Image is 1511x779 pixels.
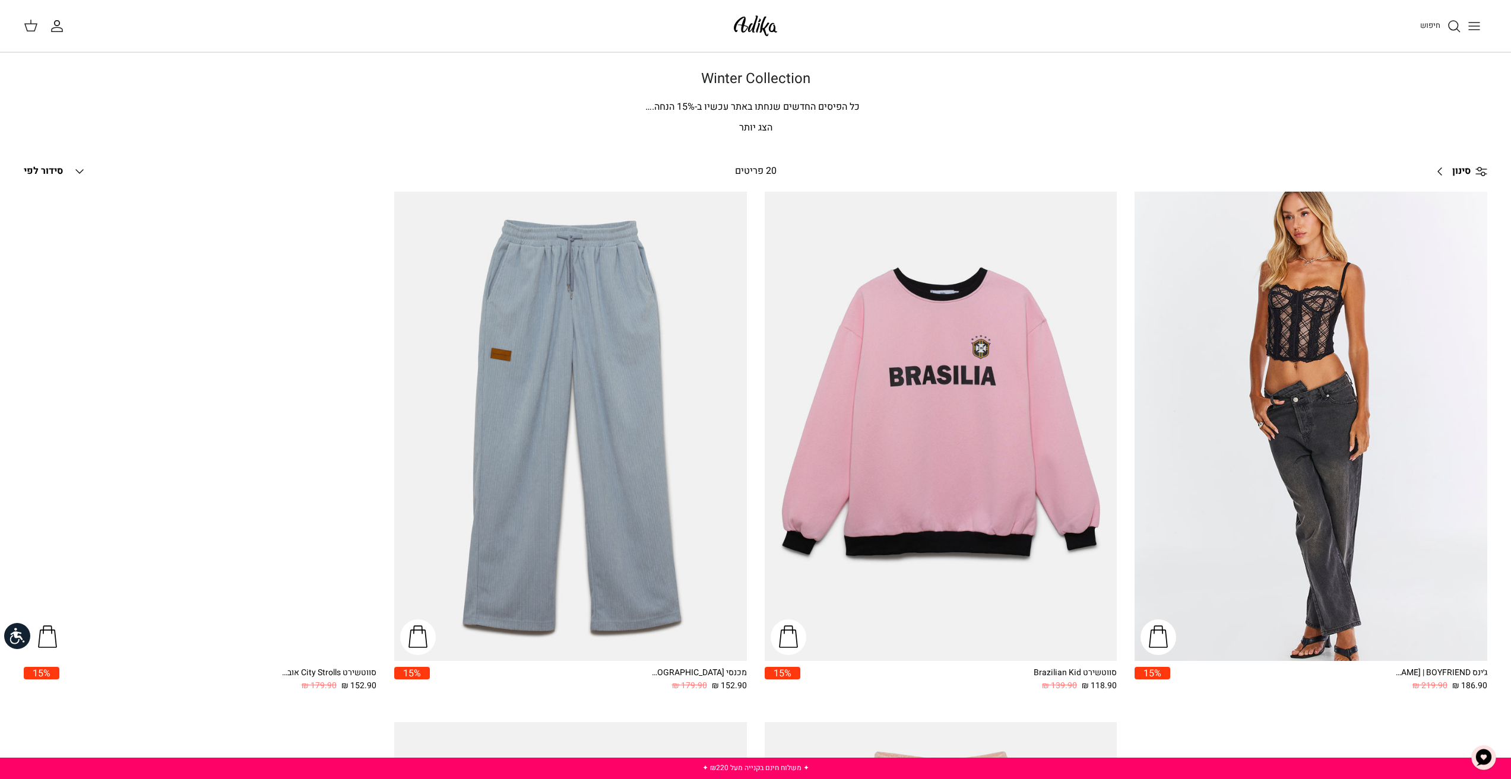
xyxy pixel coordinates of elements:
[765,667,800,679] span: 15%
[24,667,59,692] a: 15%
[645,100,695,114] span: % הנחה.
[1428,157,1487,186] a: סינון
[1392,667,1487,679] div: ג׳ינס All Or Nothing [PERSON_NAME] | BOYFRIEND
[341,679,376,692] span: 152.90 ₪
[340,120,1171,136] p: הצג יותר
[394,667,430,679] span: 15%
[765,667,800,692] a: 15%
[1452,679,1487,692] span: 186.90 ₪
[1466,740,1502,775] button: צ'אט
[652,667,747,679] div: מכנסי [GEOGRAPHIC_DATA]
[695,100,860,114] span: כל הפיסים החדשים שנחתו באתר עכשיו ב-
[800,667,1117,692] a: סווטשירט Brazilian Kid 118.90 ₪ 139.90 ₪
[394,192,747,662] a: מכנסי טרנינג City strolls
[24,192,376,662] a: סווטשירט City Strolls אוברסייז
[302,679,337,692] span: 179.90 ₪
[24,164,63,178] span: סידור לפי
[50,19,69,33] a: החשבון שלי
[24,667,59,679] span: 15%
[1135,667,1170,692] a: 15%
[340,71,1171,88] h1: Winter Collection
[394,667,430,692] a: 15%
[730,12,781,40] img: Adika IL
[59,667,376,692] a: סווטשירט City Strolls אוברסייז 152.90 ₪ 179.90 ₪
[24,158,87,185] button: סידור לפי
[430,667,747,692] a: מכנסי [GEOGRAPHIC_DATA] 152.90 ₪ 179.90 ₪
[281,667,376,679] div: סווטשירט City Strolls אוברסייז
[1042,679,1077,692] span: 139.90 ₪
[1461,13,1487,39] button: Toggle menu
[677,100,688,114] span: 15
[1452,164,1471,179] span: סינון
[712,679,747,692] span: 152.90 ₪
[1022,667,1117,679] div: סווטשירט Brazilian Kid
[1082,679,1117,692] span: 118.90 ₪
[1135,667,1170,679] span: 15%
[1170,667,1487,692] a: ג׳ינס All Or Nothing [PERSON_NAME] | BOYFRIEND 186.90 ₪ 219.90 ₪
[1135,192,1487,662] a: ג׳ינס All Or Nothing קריס-קרוס | BOYFRIEND
[593,164,918,179] div: 20 פריטים
[1412,679,1447,692] span: 219.90 ₪
[672,679,707,692] span: 179.90 ₪
[1420,20,1440,31] span: חיפוש
[1420,19,1461,33] a: חיפוש
[765,192,1117,662] a: סווטשירט Brazilian Kid
[702,762,809,773] a: ✦ משלוח חינם בקנייה מעל ₪220 ✦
